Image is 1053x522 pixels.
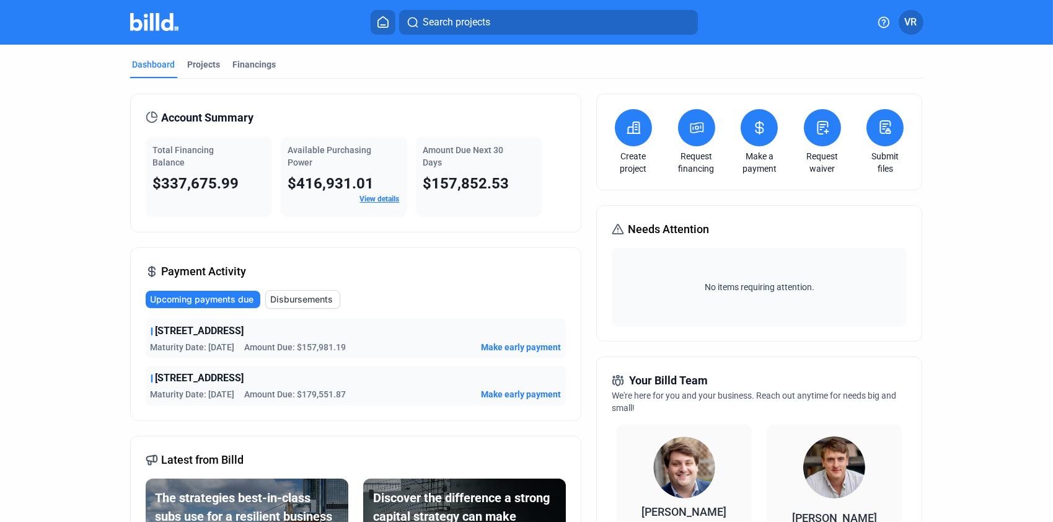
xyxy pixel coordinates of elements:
div: Projects [188,58,221,71]
span: We're here for you and your business. Reach out anytime for needs big and small! [612,391,896,413]
span: $416,931.01 [288,175,374,192]
span: $157,852.53 [423,175,509,192]
a: Make a payment [738,150,781,175]
span: Disbursements [271,293,333,306]
span: [PERSON_NAME] [642,505,727,518]
button: VR [899,10,923,35]
span: $337,675.99 [153,175,239,192]
span: Upcoming payments due [151,293,254,306]
span: Amount Due: $179,551.87 [245,388,346,400]
span: Needs Attention [628,221,709,238]
img: Territory Manager [803,436,865,498]
span: Maturity Date: [DATE] [151,388,235,400]
div: Financings [233,58,276,71]
a: Request waiver [801,150,844,175]
img: Relationship Manager [653,436,715,498]
button: Upcoming payments due [146,291,260,308]
button: Disbursements [265,290,340,309]
span: No items requiring attention. [617,281,902,293]
a: View details [360,195,400,203]
span: Account Summary [162,109,254,126]
img: Billd Company Logo [130,13,179,31]
span: [STREET_ADDRESS] [156,324,244,338]
span: Search projects [423,15,490,30]
span: VR [905,15,917,30]
span: Total Financing Balance [153,145,214,167]
span: [STREET_ADDRESS] [156,371,244,386]
span: Amount Due Next 30 Days [423,145,504,167]
span: Latest from Billd [162,451,244,469]
span: Maturity Date: [DATE] [151,341,235,353]
div: Dashboard [133,58,175,71]
span: Amount Due: $157,981.19 [245,341,346,353]
button: Make early payment [481,388,561,400]
button: Search projects [399,10,698,35]
button: Make early payment [481,341,561,353]
a: Request financing [675,150,718,175]
span: Payment Activity [162,263,247,280]
span: Available Purchasing Power [288,145,372,167]
a: Create project [612,150,655,175]
a: Submit files [863,150,907,175]
span: Your Billd Team [629,372,708,389]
